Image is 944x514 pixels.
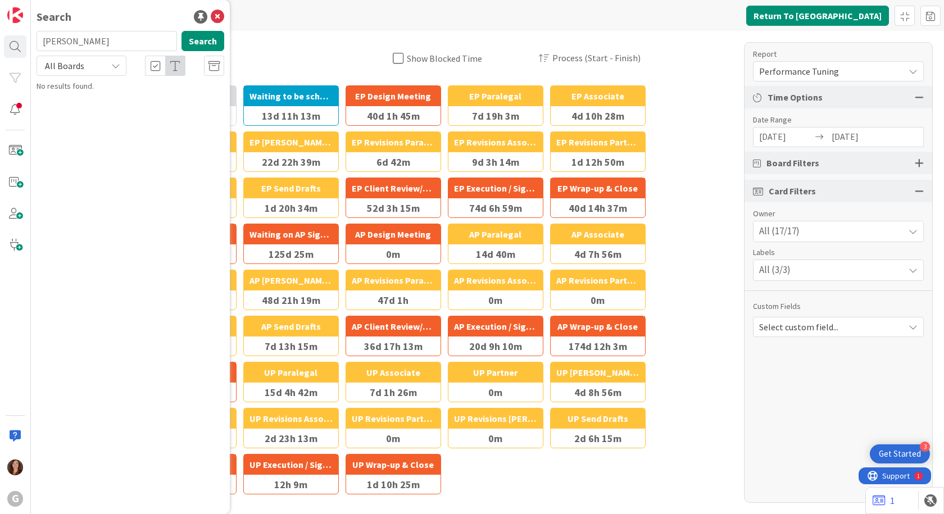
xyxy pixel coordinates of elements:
span: Process (Start - Finish) [552,48,641,69]
div: 6d 42m [346,152,441,171]
div: EP Design Meeting [346,86,441,106]
div: Waiting on AP Signed EL [244,224,338,244]
div: Custom Fields [753,301,924,312]
div: AP Send Drafts [244,316,338,336]
div: AP Revisions Associate [448,270,543,290]
button: Search [181,31,224,51]
div: EP Wrap-up & Close [551,178,645,198]
div: EP Send Drafts [244,178,338,198]
span: Select custom field... [759,319,898,335]
div: EP Revisions Paralegal [346,132,441,152]
span: Labels [753,247,913,258]
div: 174d 12h 3m [551,336,645,356]
div: 4d 8h 56m [551,383,645,402]
div: 14d 40m [448,244,543,263]
div: 7d 19h 3m [448,106,543,125]
span: Time Options [768,90,823,104]
div: 74d 6h 59m [448,198,543,217]
div: 7d 1h 26m [346,383,441,402]
input: From [759,128,813,147]
div: 40d 14h 37m [551,198,645,217]
div: 20d 9h 10m [448,336,543,356]
div: UP Revisions Associate [244,408,338,429]
div: 0m [448,383,543,402]
div: 48d 21h 19m [244,290,338,310]
span: Support [24,2,51,15]
div: AP Paralegal [448,224,543,244]
div: EP Associate [551,86,645,106]
input: To [832,128,885,147]
div: 125d 25m [244,244,338,263]
div: 4d 10h 28m [551,106,645,125]
div: 2d 23h 13m [244,429,338,448]
div: UP Associate [346,362,441,383]
div: 0m [448,290,543,310]
div: EP Revisions Partner [551,132,645,152]
div: EP [PERSON_NAME]/[PERSON_NAME] [244,132,338,152]
div: Open Get Started checklist, remaining modules: 3 [870,444,930,463]
div: 47d 1h [346,290,441,310]
span: All (3/3) [759,263,791,278]
div: 7d 13h 15m [244,336,338,356]
div: 40d 1h 45m [346,106,441,125]
div: UP Execution / Signing [244,454,338,475]
div: 1 [58,4,61,13]
div: Get Started [879,448,921,460]
div: 22d 22h 39m [244,152,338,171]
button: Show Blocked Time [393,48,533,69]
div: 4d 7h 56m [551,244,645,263]
div: AP Revisions Partner [551,270,645,290]
span: Card Filters [769,184,816,198]
div: G [7,491,23,507]
div: AP Execution / Signing [448,316,543,336]
div: EP Execution / Signing [448,178,543,198]
div: UP [PERSON_NAME]/[PERSON_NAME] [551,362,645,383]
button: Return To [GEOGRAPHIC_DATA] [746,6,889,26]
div: AP Wrap-up & Close [551,316,645,336]
div: No results found. [37,80,224,92]
span: Performance Tuning [759,63,898,79]
img: Visit kanbanzone.com [7,7,23,23]
div: 0m [346,244,441,263]
div: 0m [448,429,543,448]
div: 12h 9m [244,475,338,494]
span: Owner [753,208,913,220]
span: Show Blocked Time [407,50,482,67]
div: EP Revisions Associate [448,132,543,152]
div: 0m [346,429,441,448]
div: UP Revisions [PERSON_NAME]/[PERSON_NAME] [448,408,543,429]
div: AP Client Review/Draft Review Meeting [346,316,441,336]
div: Waiting to be scheduled [244,86,338,106]
a: 1 [873,494,895,507]
input: Search for title... [37,31,177,51]
div: UP Send Drafts [551,408,645,429]
img: CA [7,460,23,475]
div: AP [PERSON_NAME]/[PERSON_NAME] [244,270,338,290]
div: AP Design Meeting [346,224,441,244]
div: 0m [551,290,645,310]
div: Search [37,8,71,25]
div: 52d 3h 15m [346,198,441,217]
span: All (17/17) [759,224,800,239]
span: All Boards [45,60,84,71]
div: 9d 3h 14m [448,152,543,171]
div: Report [753,48,913,60]
div: 1d 12h 50m [551,152,645,171]
div: 15d 4h 42m [244,383,338,402]
div: UP Paralegal [244,362,338,383]
div: EP Client Review/Draft Review Meeting [346,178,441,198]
div: UP Revisions Partner [346,408,441,429]
div: 2d 6h 15m [551,429,645,448]
div: 1d 20h 34m [244,198,338,217]
div: UP Partner [448,362,543,383]
div: 3 [920,442,930,452]
span: Board Filters [766,156,819,170]
div: UP Wrap-up & Close [346,454,441,475]
div: EP Paralegal [448,86,543,106]
div: Date Range [753,114,913,126]
div: 36d 17h 13m [346,336,441,356]
div: AP Associate [551,224,645,244]
div: 13d 11h 13m [244,106,338,125]
div: 1d 10h 25m [346,475,441,494]
div: AP Revisions Paralegal [346,270,441,290]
